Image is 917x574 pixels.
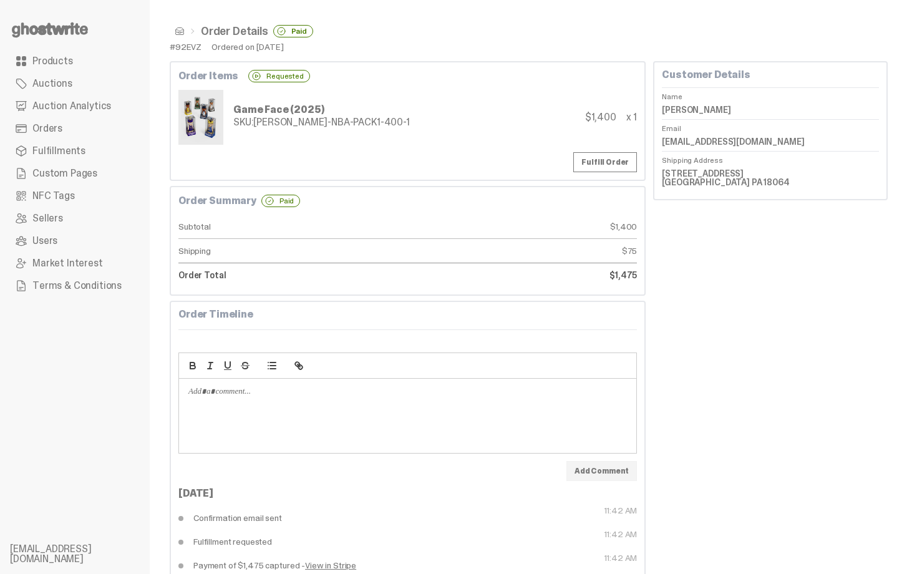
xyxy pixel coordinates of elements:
[236,358,254,373] button: strike
[219,358,236,373] button: underline
[662,119,879,132] dt: Email
[263,358,281,373] button: list: bullet
[32,56,73,66] span: Products
[408,215,638,239] dd: $1,400
[408,263,638,287] dd: $1,475
[178,530,408,553] dd: Fulfillment requested
[233,115,253,129] span: SKU:
[178,263,408,287] dt: Order Total
[185,25,313,37] li: Order Details
[201,358,219,373] button: italic
[10,207,140,230] a: Sellers
[178,489,637,499] div: [DATE]
[178,71,238,81] b: Order Items
[32,124,62,134] span: Orders
[662,164,879,192] dd: [STREET_ADDRESS] [GEOGRAPHIC_DATA] PA 18064
[10,275,140,297] a: Terms & Conditions
[10,252,140,275] a: Market Interest
[178,215,408,239] dt: Subtotal
[32,146,85,156] span: Fulfillments
[233,117,410,127] div: [PERSON_NAME]-NBA-PACK1-400-1
[10,230,140,252] a: Users
[662,151,879,164] dt: Shipping Address
[178,506,408,530] dd: Confirmation email sent
[10,50,140,72] a: Products
[408,506,638,530] dt: 11:42 AM
[10,140,140,162] a: Fulfillments
[32,101,111,111] span: Auction Analytics
[273,25,313,37] div: Paid
[178,308,253,321] b: Order Timeline
[408,530,638,553] dt: 11:42 AM
[10,185,140,207] a: NFC Tags
[662,68,750,81] b: Customer Details
[10,95,140,117] a: Auction Analytics
[566,461,637,481] button: Add Comment
[170,42,201,51] div: #92EVZ
[662,132,879,151] dd: [EMAIL_ADDRESS][DOMAIN_NAME]
[305,561,356,570] a: View in Stripe
[32,236,57,246] span: Users
[32,213,63,223] span: Sellers
[10,117,140,140] a: Orders
[10,162,140,185] a: Custom Pages
[32,191,75,201] span: NFC Tags
[573,152,637,172] a: Fulfill Order
[290,358,308,373] button: link
[184,358,201,373] button: bold
[248,70,310,82] div: Requested
[662,87,879,100] dt: Name
[181,92,221,142] img: NBA-400-HG-Main.png
[408,239,638,263] dd: $75
[211,42,284,51] div: Ordered on [DATE]
[10,72,140,95] a: Auctions
[233,105,410,115] div: Game Face (2025)
[662,100,879,119] dd: [PERSON_NAME]
[626,112,638,122] div: x 1
[585,112,616,122] div: $1,400
[10,544,160,564] li: [EMAIL_ADDRESS][DOMAIN_NAME]
[32,281,122,291] span: Terms & Conditions
[261,195,300,207] div: Paid
[178,239,408,263] dt: Shipping
[32,79,72,89] span: Auctions
[32,258,103,268] span: Market Interest
[178,196,256,206] b: Order Summary
[32,168,97,178] span: Custom Pages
